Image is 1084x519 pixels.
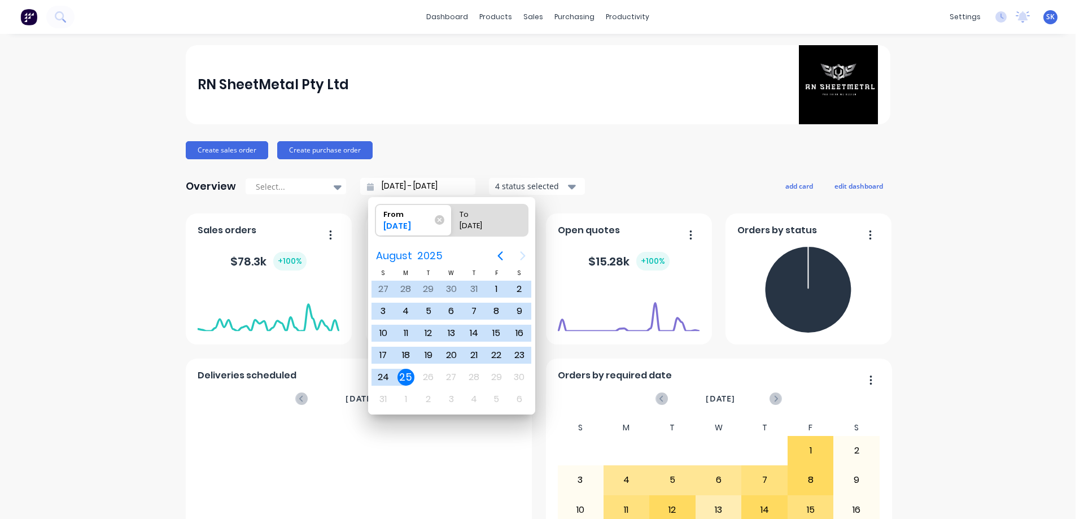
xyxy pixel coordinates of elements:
[420,347,437,364] div: Tuesday, August 19, 2025
[465,369,482,386] div: Thursday, August 28, 2025
[417,268,440,278] div: T
[465,325,482,342] div: Thursday, August 14, 2025
[397,325,414,342] div: Monday, August 11, 2025
[742,466,787,494] div: 7
[511,391,528,408] div: Saturday, September 6, 2025
[443,303,460,320] div: Wednesday, August 6, 2025
[834,437,879,465] div: 2
[799,45,878,124] img: RN SheetMetal Pty Ltd
[549,8,600,25] div: purchasing
[827,178,890,193] button: edit dashboard
[420,281,437,298] div: Tuesday, July 29, 2025
[488,325,505,342] div: Friday, August 15, 2025
[375,325,392,342] div: Sunday, August 10, 2025
[375,369,392,386] div: Sunday, August 24, 2025
[198,224,256,237] span: Sales orders
[495,180,566,192] div: 4 status selected
[443,347,460,364] div: Wednesday, August 20, 2025
[374,246,415,266] span: August
[273,252,307,271] div: + 100 %
[443,391,460,408] div: Wednesday, September 3, 2025
[557,420,604,436] div: S
[558,369,672,382] span: Orders by required date
[604,466,649,494] div: 4
[511,303,528,320] div: Saturday, August 9, 2025
[488,369,505,386] div: Friday, August 29, 2025
[443,325,460,342] div: Wednesday, August 13, 2025
[465,303,482,320] div: Thursday, August 7, 2025
[636,252,670,271] div: + 100 %
[511,325,528,342] div: Saturday, August 16, 2025
[277,141,373,159] button: Create purchase order
[508,268,530,278] div: S
[696,420,742,436] div: W
[462,268,485,278] div: T
[372,268,395,278] div: S
[397,347,414,364] div: Monday, August 18, 2025
[511,281,528,298] div: Saturday, August 2, 2025
[741,420,788,436] div: T
[186,141,268,159] button: Create sales order
[20,8,37,25] img: Factory
[375,303,392,320] div: Sunday, August 3, 2025
[375,347,392,364] div: Sunday, August 17, 2025
[465,391,482,408] div: Thursday, September 4, 2025
[488,347,505,364] div: Friday, August 22, 2025
[737,224,817,237] span: Orders by status
[485,268,508,278] div: F
[604,420,650,436] div: M
[788,420,834,436] div: F
[834,466,879,494] div: 9
[440,268,462,278] div: W
[465,281,482,298] div: Thursday, July 31, 2025
[420,303,437,320] div: Tuesday, August 5, 2025
[465,347,482,364] div: Thursday, August 21, 2025
[369,246,450,266] button: August2025
[489,245,512,267] button: Previous page
[397,369,414,386] div: Today, Monday, August 25, 2025
[1046,12,1055,22] span: SK
[198,73,349,96] div: RN SheetMetal Pty Ltd
[443,281,460,298] div: Wednesday, July 30, 2025
[588,252,670,271] div: $ 15.28k
[379,204,436,220] div: From
[558,466,603,494] div: 3
[600,8,655,25] div: productivity
[375,281,392,298] div: Sunday, July 27, 2025
[395,268,417,278] div: M
[558,224,620,237] span: Open quotes
[421,8,474,25] a: dashboard
[488,281,505,298] div: Friday, August 1, 2025
[488,303,505,320] div: Friday, August 8, 2025
[379,220,436,236] div: [DATE]
[511,347,528,364] div: Saturday, August 23, 2025
[397,303,414,320] div: Monday, August 4, 2025
[489,178,585,195] button: 4 status selected
[778,178,820,193] button: add card
[511,369,528,386] div: Saturday, August 30, 2025
[474,8,518,25] div: products
[696,466,741,494] div: 6
[420,391,437,408] div: Tuesday, September 2, 2025
[788,437,833,465] div: 1
[833,420,880,436] div: S
[375,391,392,408] div: Sunday, August 31, 2025
[420,369,437,386] div: Tuesday, August 26, 2025
[512,245,534,267] button: Next page
[706,392,735,405] span: [DATE]
[518,8,549,25] div: sales
[443,369,460,386] div: Wednesday, August 27, 2025
[186,175,236,198] div: Overview
[420,325,437,342] div: Tuesday, August 12, 2025
[397,281,414,298] div: Monday, July 28, 2025
[788,466,833,494] div: 8
[230,252,307,271] div: $ 78.3k
[488,391,505,408] div: Friday, September 5, 2025
[649,420,696,436] div: T
[944,8,986,25] div: settings
[397,391,414,408] div: Monday, September 1, 2025
[455,204,513,220] div: To
[455,220,513,236] div: [DATE]
[415,246,445,266] span: 2025
[650,466,695,494] div: 5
